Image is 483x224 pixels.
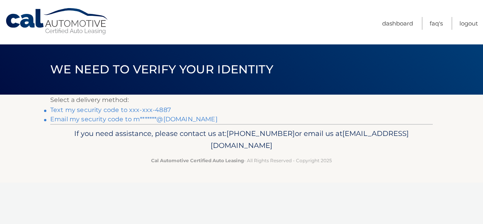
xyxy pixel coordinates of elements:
[55,127,428,152] p: If you need assistance, please contact us at: or email us at
[226,129,295,138] span: [PHONE_NUMBER]
[50,62,273,76] span: We need to verify your identity
[50,95,433,105] p: Select a delivery method:
[50,106,171,114] a: Text my security code to xxx-xxx-4887
[55,156,428,165] p: - All Rights Reserved - Copyright 2025
[430,17,443,30] a: FAQ's
[5,8,109,35] a: Cal Automotive
[50,115,218,123] a: Email my security code to m*******@[DOMAIN_NAME]
[459,17,478,30] a: Logout
[382,17,413,30] a: Dashboard
[151,158,244,163] strong: Cal Automotive Certified Auto Leasing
